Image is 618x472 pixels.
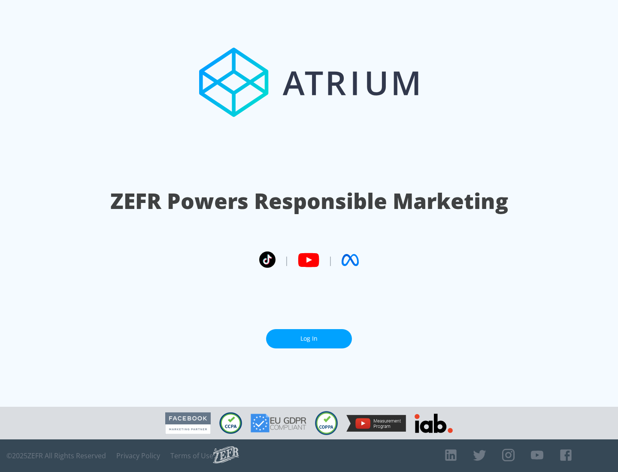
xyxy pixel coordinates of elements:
a: Terms of Use [170,451,213,460]
img: IAB [415,414,453,433]
img: CCPA Compliant [219,412,242,434]
a: Log In [266,329,352,348]
span: | [284,254,289,266]
img: GDPR Compliant [251,414,306,433]
h1: ZEFR Powers Responsible Marketing [110,186,508,216]
img: YouTube Measurement Program [346,415,406,432]
img: COPPA Compliant [315,411,338,435]
img: Facebook Marketing Partner [165,412,211,434]
span: © 2025 ZEFR All Rights Reserved [6,451,106,460]
span: | [328,254,333,266]
a: Privacy Policy [116,451,160,460]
